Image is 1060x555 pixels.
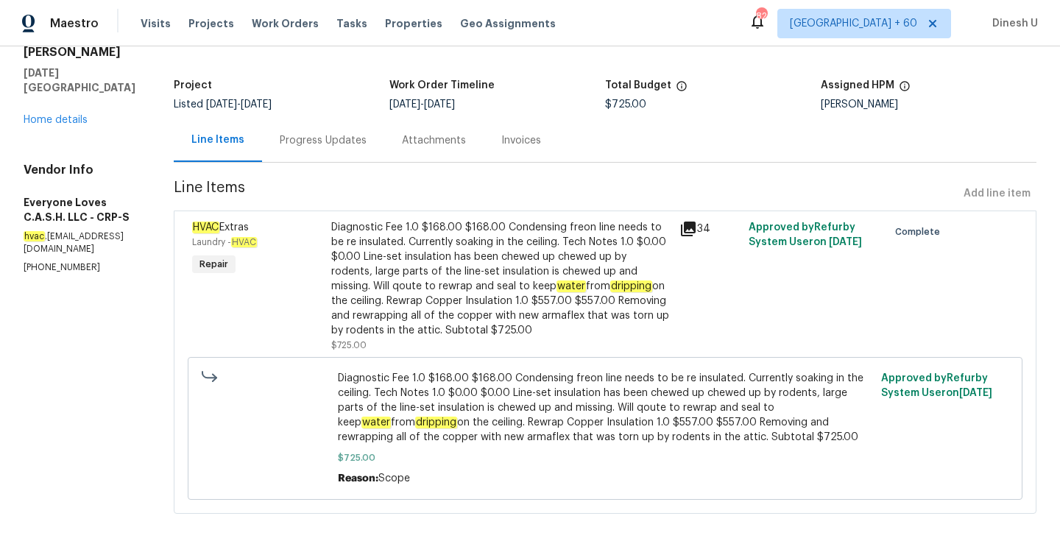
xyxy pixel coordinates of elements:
span: Line Items [174,180,958,208]
span: $725.00 [605,99,646,110]
span: [DATE] [959,388,992,398]
h5: Assigned HPM [821,80,894,91]
span: [GEOGRAPHIC_DATA] + 60 [790,16,917,31]
span: Complete [895,225,946,239]
h5: Project [174,80,212,91]
p: [PHONE_NUMBER] [24,261,138,274]
em: dripping [610,280,652,292]
span: Projects [188,16,234,31]
span: Repair [194,257,234,272]
span: Visits [141,16,171,31]
span: Maestro [50,16,99,31]
span: Approved by Refurby System User on [749,222,862,247]
span: Listed [174,99,272,110]
span: The total cost of line items that have been proposed by Opendoor. This sum includes line items th... [676,80,688,99]
span: [DATE] [389,99,420,110]
em: water [361,417,391,428]
p: .[EMAIL_ADDRESS][DOMAIN_NAME] [24,230,138,255]
span: Approved by Refurby System User on [881,373,992,398]
h5: Everyone Loves C.A.S.H. LLC - CRP-S [24,195,138,225]
span: Dinesh U [986,16,1038,31]
div: Line Items [191,132,244,147]
span: Work Orders [252,16,319,31]
span: - [389,99,455,110]
div: Attachments [402,133,466,148]
span: Scope [378,473,410,484]
span: - [206,99,272,110]
div: 34 [679,220,740,238]
span: [DATE] [206,99,237,110]
span: Diagnostic Fee 1.0 $168.00 $168.00 Condensing freon line needs to be re insulated. Currently soak... [338,371,873,445]
span: [DATE] [424,99,455,110]
div: [PERSON_NAME] [821,99,1036,110]
em: HVAC [231,237,257,247]
div: Invoices [501,133,541,148]
a: Home details [24,115,88,125]
div: Diagnostic Fee 1.0 $168.00 $168.00 Condensing freon line needs to be re insulated. Currently soak... [331,220,671,338]
span: Geo Assignments [460,16,556,31]
em: dripping [415,417,457,428]
span: $725.00 [338,450,873,465]
h5: Work Order Timeline [389,80,495,91]
em: HVAC [192,222,219,233]
span: The hpm assigned to this work order. [899,80,911,99]
span: [DATE] [241,99,272,110]
span: $725.00 [331,341,367,350]
h4: Vendor Info [24,163,138,177]
span: Tasks [336,18,367,29]
span: [DATE] [829,237,862,247]
span: Reason: [338,473,378,484]
span: Extras [192,222,249,233]
div: 829 [756,9,766,24]
div: Progress Updates [280,133,367,148]
h5: Total Budget [605,80,671,91]
h5: [DATE][GEOGRAPHIC_DATA] [24,66,138,95]
em: hvac [24,231,45,241]
span: Properties [385,16,442,31]
em: water [556,280,586,292]
span: Laundry - [192,238,257,247]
